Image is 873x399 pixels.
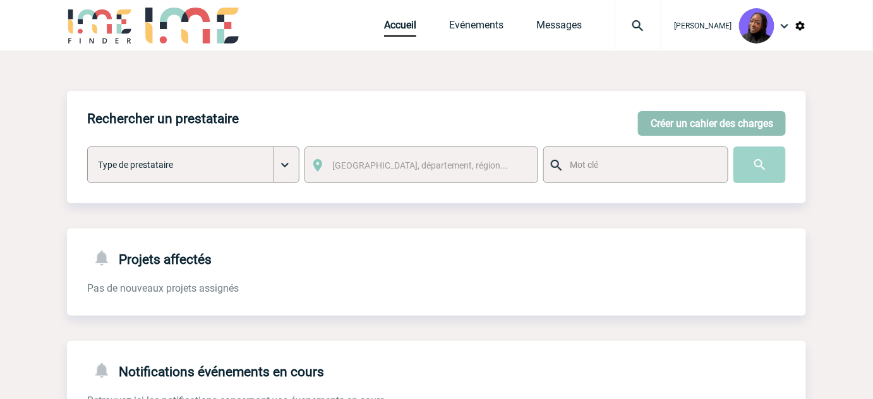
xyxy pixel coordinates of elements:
[67,8,133,44] img: IME-Finder
[87,249,212,267] h4: Projets affectés
[92,249,119,267] img: notifications-24-px-g.png
[449,19,503,37] a: Evénements
[87,361,324,379] h4: Notifications événements en cours
[92,361,119,379] img: notifications-24-px-g.png
[87,111,239,126] h4: Rechercher un prestataire
[384,19,416,37] a: Accueil
[87,282,239,294] span: Pas de nouveaux projets assignés
[536,19,582,37] a: Messages
[567,157,716,173] input: Mot clé
[333,160,509,170] span: [GEOGRAPHIC_DATA], département, région...
[674,21,732,30] span: [PERSON_NAME]
[733,146,786,183] input: Submit
[739,8,774,44] img: 131349-0.png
